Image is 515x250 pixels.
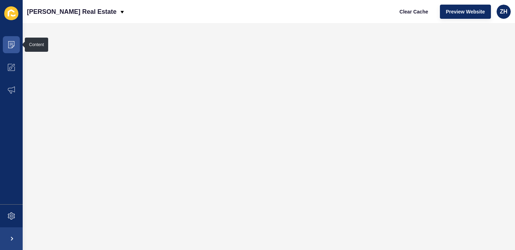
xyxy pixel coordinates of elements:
[400,8,428,15] span: Clear Cache
[27,3,117,21] p: [PERSON_NAME] Real Estate
[440,5,491,19] button: Preview Website
[500,8,507,15] span: ZH
[29,42,44,48] div: Content
[394,5,434,19] button: Clear Cache
[446,8,485,15] span: Preview Website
